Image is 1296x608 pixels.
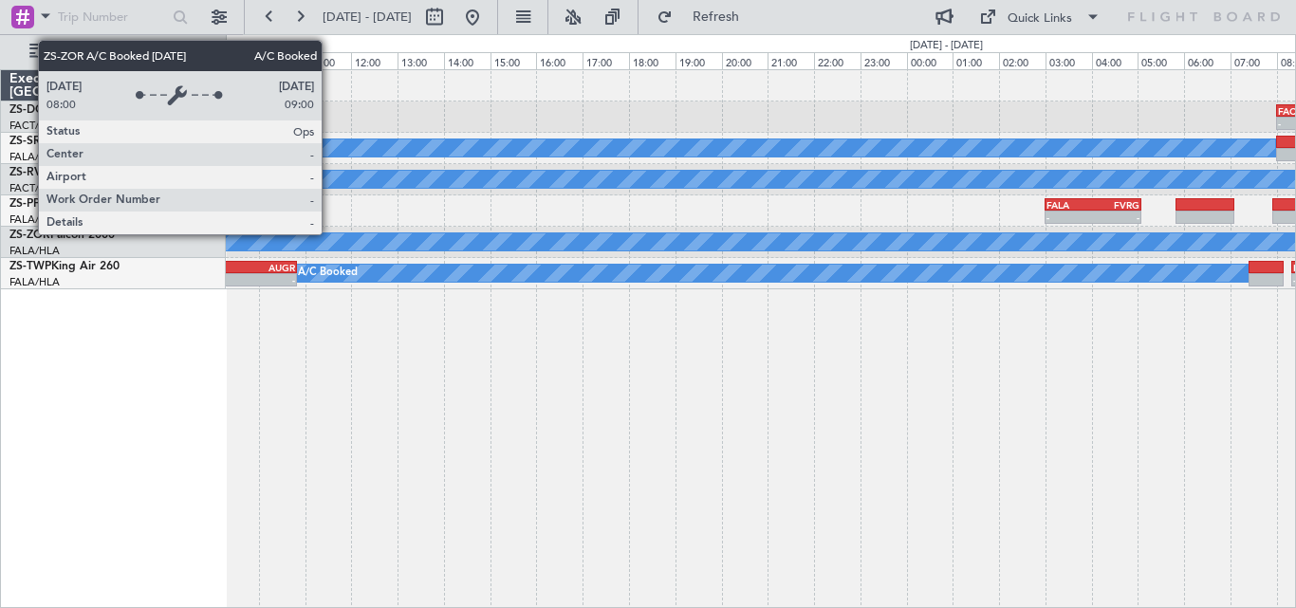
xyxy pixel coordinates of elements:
[1093,199,1139,211] div: FVRG
[1184,52,1231,69] div: 06:00
[999,52,1046,69] div: 02:00
[1046,212,1093,223] div: -
[1092,52,1139,69] div: 04:00
[298,259,358,287] div: A/C Booked
[9,119,59,133] a: FACT/CPT
[907,52,953,69] div: 00:00
[21,37,206,67] button: Only With Activity
[536,52,583,69] div: 16:00
[9,104,51,116] span: ZS-DCA
[491,52,537,69] div: 15:00
[9,244,60,258] a: FALA/HLA
[814,52,861,69] div: 22:00
[9,275,60,289] a: FALA/HLA
[58,3,167,31] input: Trip Number
[970,2,1110,32] button: Quick Links
[1046,52,1092,69] div: 03:00
[9,261,51,272] span: ZS-TWP
[49,46,200,59] span: Only With Activity
[9,198,153,210] a: ZS-PPGSuper King Air 200
[676,10,756,24] span: Refresh
[444,52,491,69] div: 14:00
[1008,9,1072,28] div: Quick Links
[1046,199,1093,211] div: FALA
[9,136,49,147] span: ZS-SRU
[9,150,60,164] a: FALA/HLA
[648,2,762,32] button: Refresh
[629,52,676,69] div: 18:00
[1138,52,1184,69] div: 05:00
[583,52,629,69] div: 17:00
[953,52,999,69] div: 01:00
[323,9,412,26] span: [DATE] - [DATE]
[9,230,115,241] a: ZS-ZORFalcon 2000
[9,261,120,272] a: ZS-TWPKing Air 260
[305,52,352,69] div: 11:00
[230,274,295,286] div: -
[861,52,907,69] div: 23:00
[9,104,105,116] a: ZS-DCALearjet 45
[9,181,59,195] a: FACT/CPT
[9,167,98,178] a: ZS-RVLPC12/NG
[768,52,814,69] div: 21:00
[1093,212,1139,223] div: -
[9,230,50,241] span: ZS-ZOR
[9,212,60,227] a: FALA/HLA
[722,52,768,69] div: 20:00
[9,136,98,147] a: ZS-SRUPremier I
[9,167,47,178] span: ZS-RVL
[351,52,398,69] div: 12:00
[259,52,305,69] div: 10:00
[213,52,259,69] div: 09:00
[9,198,48,210] span: ZS-PPG
[676,52,722,69] div: 19:00
[230,38,303,54] div: [DATE] - [DATE]
[910,38,983,54] div: [DATE] - [DATE]
[230,262,295,273] div: AUGR
[1231,52,1277,69] div: 07:00
[398,52,444,69] div: 13:00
